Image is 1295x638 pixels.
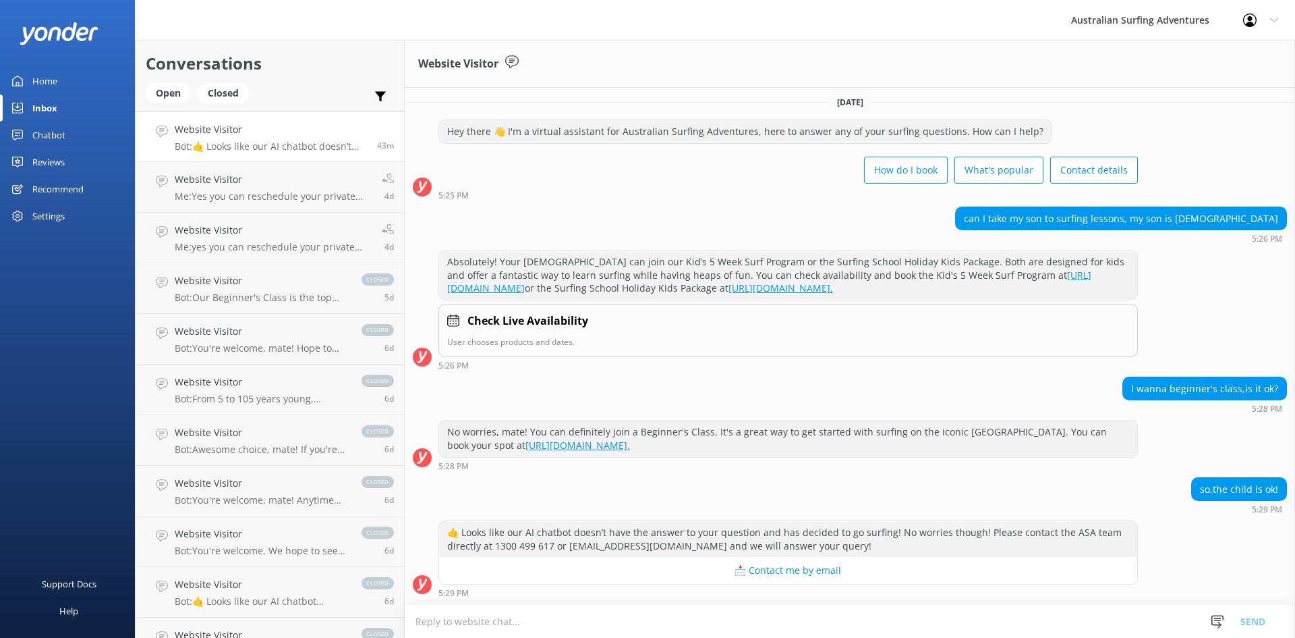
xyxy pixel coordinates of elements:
[175,122,367,137] h4: Website Visitor
[175,273,348,288] h4: Website Visitor
[136,365,404,415] a: Website VisitorBot:From 5 to 105 years young, everyone's welcome to catch some waves! If your kid...
[175,324,348,339] h4: Website Visitor
[438,588,1138,597] div: 05:29pm 11-Aug-2025 (UTC +10:00) Australia/Brisbane
[418,55,498,73] h3: Website Visitor
[384,241,394,252] span: 07:27am 07-Aug-2025 (UTC +10:00) Australia/Brisbane
[136,466,404,516] a: Website VisitorBot:You're welcome, mate! Anytime you need a hand or have more questions, just giv...
[1252,405,1282,413] strong: 5:28 PM
[439,521,1137,557] div: 🤙 Looks like our AI chatbot doesn’t have the answer to your question and has decided to go surfin...
[136,213,404,263] a: Website VisitorMe:yes you can reschedule your private surfing lesson outside of 24 hours prior to...
[59,597,78,624] div: Help
[439,557,1137,584] button: 📩 Contact me by email
[136,263,404,314] a: Website VisitorBot:Our Beginner's Class is the top pick! It's a must-do experience that'll have y...
[1050,157,1138,184] button: Contact details
[728,282,833,294] a: [URL][DOMAIN_NAME].
[1252,506,1282,514] strong: 5:29 PM
[32,68,57,95] div: Home
[1123,377,1286,400] div: I wanna beginner's class,is it ok?
[829,97,871,108] span: [DATE]
[362,375,394,387] span: closed
[362,425,394,437] span: closed
[146,51,394,76] h2: Conversations
[175,577,348,592] h4: Website Visitor
[175,494,348,506] p: Bot: You're welcome, mate! Anytime you need a hand or have more questions, just give us a shout. ...
[384,444,394,455] span: 02:44pm 05-Aug-2025 (UTC +10:00) Australia/Brisbane
[384,393,394,404] span: 02:46pm 05-Aug-2025 (UTC +10:00) Australia/Brisbane
[136,162,404,213] a: Website VisitorMe:Yes you can reschedule your private surfing lesson at least 24 hours prior to y...
[175,292,348,304] p: Bot: Our Beginner's Class is the top pick! It's a must-do experience that'll have you bragging ab...
[438,361,1138,370] div: 05:26pm 11-Aug-2025 (UTC +10:00) Australia/Brisbane
[198,83,249,103] div: Closed
[362,577,394,589] span: closed
[384,190,394,202] span: 07:28am 07-Aug-2025 (UTC +10:00) Australia/Brisbane
[467,313,588,330] h4: Check Live Availability
[362,273,394,286] span: closed
[175,375,348,390] h4: Website Visitor
[362,324,394,336] span: closed
[525,439,630,452] a: [URL][DOMAIN_NAME].
[438,462,469,471] strong: 5:28 PM
[146,83,191,103] div: Open
[362,476,394,488] span: closed
[956,207,1286,230] div: can I take my son to surfing lessons, my son is [DEMOGRAPHIC_DATA]
[42,570,96,597] div: Support Docs
[175,444,348,456] p: Bot: Awesome choice, mate! If you're keen to learn how to surf, our Full Day Learn to Surf Advent...
[198,85,256,100] a: Closed
[32,95,57,122] div: Inbox
[955,234,1287,243] div: 05:26pm 11-Aug-2025 (UTC +10:00) Australia/Brisbane
[438,461,1138,471] div: 05:28pm 11-Aug-2025 (UTC +10:00) Australia/Brisbane
[146,85,198,100] a: Open
[136,567,404,618] a: Website VisitorBot:🤙 Looks like our AI chatbot doesn’t have the answer to your question and has d...
[175,425,348,440] h4: Website Visitor
[1122,404,1287,413] div: 05:28pm 11-Aug-2025 (UTC +10:00) Australia/Brisbane
[32,176,84,203] div: Recommend
[864,157,948,184] button: How do I book
[1192,478,1286,501] div: so,the child is ok!
[175,476,348,491] h4: Website Visitor
[447,269,1091,295] a: [URL][DOMAIN_NAME]
[438,362,469,370] strong: 5:26 PM
[438,192,469,200] strong: 5:25 PM
[136,415,404,466] a: Website VisitorBot:Awesome choice, mate! If you're keen to learn how to surf, our Full Day Learn ...
[384,494,394,506] span: 02:42pm 05-Aug-2025 (UTC +10:00) Australia/Brisbane
[175,223,372,238] h4: Website Visitor
[447,336,1129,348] p: User chooses products and dates.
[384,595,394,607] span: 07:03pm 04-Aug-2025 (UTC +10:00) Australia/Brisbane
[175,595,348,608] p: Bot: 🤙 Looks like our AI chatbot doesn’t have the answer to your question and has decided to go s...
[175,140,367,153] p: Bot: 🤙 Looks like our AI chatbot doesn’t have the answer to your question and has decided to go s...
[438,589,469,597] strong: 5:29 PM
[175,190,372,203] p: Me: Yes you can reschedule your private surfing lesson at least 24 hours prior to your lesson com...
[384,292,394,303] span: 03:38pm 06-Aug-2025 (UTC +10:00) Australia/Brisbane
[32,203,65,230] div: Settings
[362,527,394,539] span: closed
[954,157,1043,184] button: What's popular
[136,111,404,162] a: Website VisitorBot:🤙 Looks like our AI chatbot doesn’t have the answer to your question and has d...
[175,342,348,354] p: Bot: You're welcome, mate! Hope to see you catching some waves with us soon! 🌊
[439,120,1052,143] div: Hey there 👋 I'm a virtual assistant for Australian Surfing Adventures, here to answer any of your...
[175,393,348,405] p: Bot: From 5 to 105 years young, everyone's welcome to catch some waves! If your kiddo is 17 or un...
[384,545,394,556] span: 02:40pm 05-Aug-2025 (UTC +10:00) Australia/Brisbane
[377,140,394,151] span: 05:29pm 11-Aug-2025 (UTC +10:00) Australia/Brisbane
[175,527,348,541] h4: Website Visitor
[1191,504,1287,514] div: 05:29pm 11-Aug-2025 (UTC +10:00) Australia/Brisbane
[175,172,372,187] h4: Website Visitor
[175,545,348,557] p: Bot: You're welcome. We hope to see you at Australian Surfing Adventures soon!
[384,342,394,354] span: 02:48pm 05-Aug-2025 (UTC +10:00) Australia/Brisbane
[439,250,1137,300] div: Absolutely! Your [DEMOGRAPHIC_DATA] can join our Kid’s 5 Week Surf Program or the Surfing School ...
[32,149,65,176] div: Reviews
[32,122,65,149] div: Chatbot
[20,22,98,45] img: yonder-white-logo.png
[439,421,1137,456] div: No worries, mate! You can definitely join a Beginner's Class. It's a great way to get started wit...
[438,190,1138,200] div: 05:25pm 11-Aug-2025 (UTC +10:00) Australia/Brisbane
[175,241,372,253] p: Me: yes you can reschedule your private surfing lesson outside of 24 hours prior to your lesson
[136,516,404,567] a: Website VisitorBot:You're welcome. We hope to see you at Australian Surfing Adventures soon!closed6d
[136,314,404,365] a: Website VisitorBot:You're welcome, mate! Hope to see you catching some waves with us soon! 🌊closed6d
[1252,235,1282,243] strong: 5:26 PM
